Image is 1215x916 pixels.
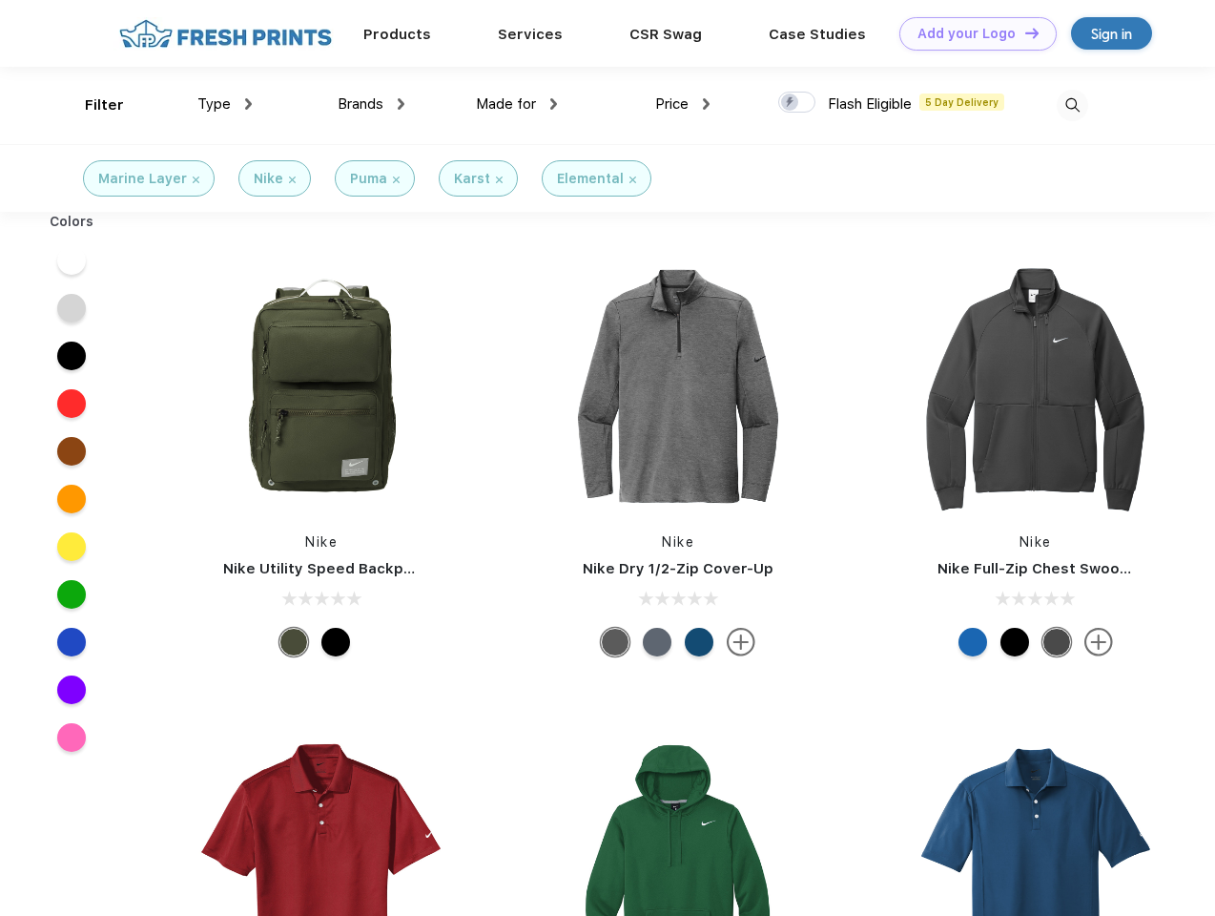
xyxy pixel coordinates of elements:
[393,177,400,183] img: filter_cancel.svg
[909,260,1163,513] img: func=resize&h=266
[454,169,490,189] div: Karst
[1019,534,1052,550] a: Nike
[195,260,448,513] img: func=resize&h=266
[305,534,338,550] a: Nike
[498,26,563,43] a: Services
[703,98,710,110] img: dropdown.png
[655,95,689,113] span: Price
[1091,23,1132,45] div: Sign in
[629,26,702,43] a: CSR Swag
[35,212,109,232] div: Colors
[550,98,557,110] img: dropdown.png
[197,95,231,113] span: Type
[338,95,383,113] span: Brands
[937,560,1191,577] a: Nike Full-Zip Chest Swoosh Jacket
[476,95,536,113] span: Made for
[1071,17,1152,50] a: Sign in
[279,628,308,656] div: Cargo Khaki
[350,169,387,189] div: Puma
[557,169,624,189] div: Elemental
[496,177,503,183] img: filter_cancel.svg
[662,534,694,550] a: Nike
[85,94,124,116] div: Filter
[1057,90,1088,121] img: desktop_search.svg
[398,98,404,110] img: dropdown.png
[1084,628,1113,656] img: more.svg
[917,26,1016,42] div: Add your Logo
[727,628,755,656] img: more.svg
[363,26,431,43] a: Products
[1042,628,1071,656] div: Anthracite
[551,260,805,513] img: func=resize&h=266
[583,560,773,577] a: Nike Dry 1/2-Zip Cover-Up
[113,17,338,51] img: fo%20logo%202.webp
[601,628,629,656] div: Black Heather
[193,177,199,183] img: filter_cancel.svg
[223,560,429,577] a: Nike Utility Speed Backpack
[321,628,350,656] div: Black
[254,169,283,189] div: Nike
[1025,28,1039,38] img: DT
[629,177,636,183] img: filter_cancel.svg
[685,628,713,656] div: Gym Blue
[289,177,296,183] img: filter_cancel.svg
[245,98,252,110] img: dropdown.png
[919,94,1004,111] span: 5 Day Delivery
[1000,628,1029,656] div: Black
[98,169,187,189] div: Marine Layer
[643,628,671,656] div: Navy Heather
[828,95,912,113] span: Flash Eligible
[958,628,987,656] div: Royal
